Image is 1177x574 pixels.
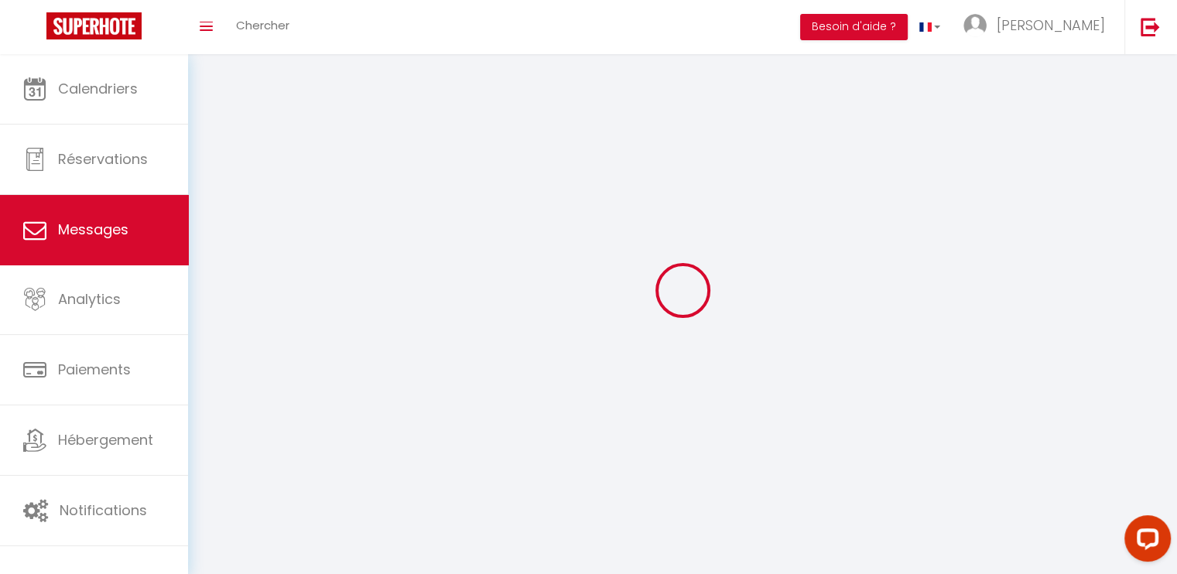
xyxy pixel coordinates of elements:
[58,79,138,98] span: Calendriers
[58,149,148,169] span: Réservations
[1112,509,1177,574] iframe: LiveChat chat widget
[60,501,147,520] span: Notifications
[58,430,153,449] span: Hébergement
[963,14,987,37] img: ...
[58,220,128,239] span: Messages
[46,12,142,39] img: Super Booking
[800,14,908,40] button: Besoin d'aide ?
[58,360,131,379] span: Paiements
[997,15,1105,35] span: [PERSON_NAME]
[236,17,289,33] span: Chercher
[1141,17,1160,36] img: logout
[58,289,121,309] span: Analytics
